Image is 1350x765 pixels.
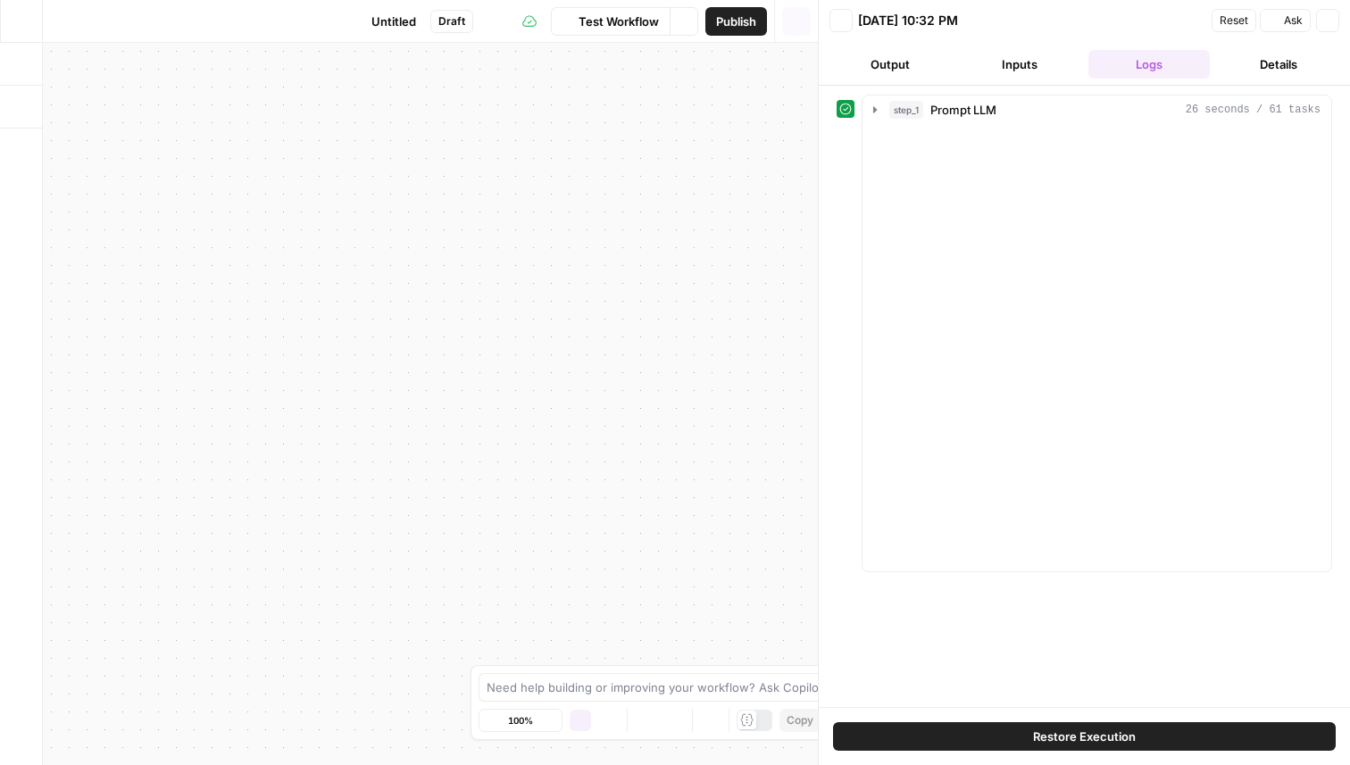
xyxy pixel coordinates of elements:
[438,13,465,29] span: Draft
[959,50,1081,79] button: Inputs
[345,7,427,36] button: Untitled
[829,50,952,79] button: Output
[779,709,821,732] button: Copy
[1284,12,1303,29] span: Ask
[551,7,670,36] button: Test Workflow
[877,174,931,197] span: string
[1217,50,1339,79] button: Details
[862,96,1331,124] button: 26 seconds / 61 tasks
[833,722,1336,751] button: Restore Execution
[1212,9,1256,32] button: Reset
[1033,728,1136,745] span: Restore Execution
[705,7,767,36] button: Publish
[1088,50,1211,79] button: Logs
[930,101,996,119] span: Prompt LLM
[716,12,756,30] span: Publish
[870,132,925,159] button: Output
[1049,132,1119,159] button: Metadata
[1186,102,1321,118] span: 26 seconds / 61 tasks
[889,101,923,119] span: step_1
[371,12,416,30] span: Untitled
[508,713,533,728] span: 100%
[1220,12,1248,29] span: Reset
[1260,9,1311,32] button: Ask
[932,132,1042,159] button: Compiled Prompt
[862,125,1331,571] div: 26 seconds / 61 tasks
[787,712,813,728] span: Copy
[579,12,659,30] span: Test Workflow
